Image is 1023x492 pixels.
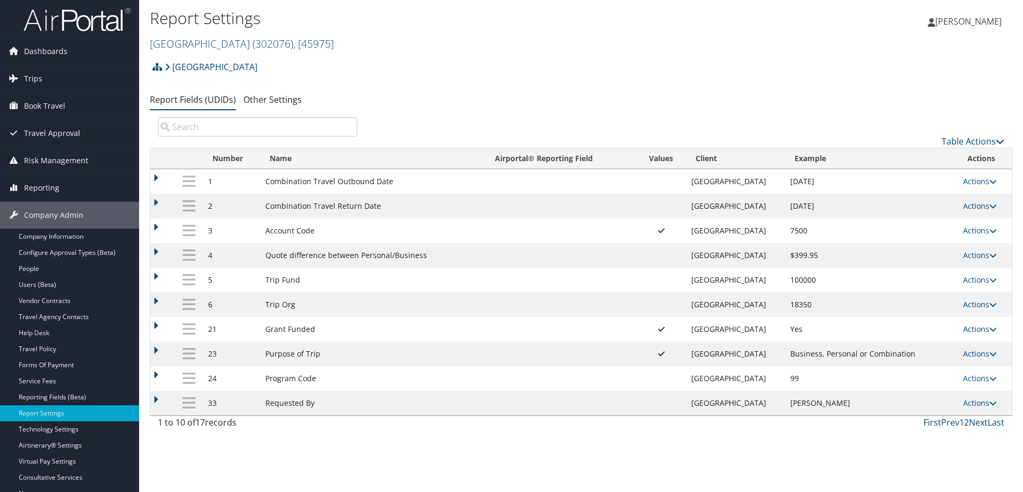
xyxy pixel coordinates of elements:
a: Actions [963,299,997,309]
a: Actions [963,250,997,260]
a: Actions [963,373,997,383]
td: 3 [203,218,260,243]
td: Trip Org [260,292,485,317]
td: Purpose of Trip [260,342,485,366]
td: Requested By [260,391,485,415]
td: 4 [203,243,260,268]
a: First [923,417,941,428]
span: Travel Approval [24,120,80,147]
td: 24 [203,366,260,391]
a: Actions [963,349,997,359]
td: [DATE] [785,194,958,218]
input: Search [158,117,357,137]
div: 1 to 10 of records [158,416,357,434]
td: Trip Fund [260,268,485,292]
td: Quote difference between Personal/Business [260,243,485,268]
a: [GEOGRAPHIC_DATA] [150,36,334,51]
a: [PERSON_NAME] [928,5,1012,37]
td: 100000 [785,268,958,292]
span: Dashboards [24,38,67,65]
span: Book Travel [24,93,65,119]
td: [PERSON_NAME] [785,391,958,415]
td: 2 [203,194,260,218]
td: 1 [203,169,260,194]
td: [GEOGRAPHIC_DATA] [686,194,784,218]
td: 33 [203,391,260,415]
a: [GEOGRAPHIC_DATA] [165,56,257,78]
td: 99 [785,366,958,391]
td: Combination Travel Return Date [260,194,485,218]
a: 2 [964,417,969,428]
td: Yes [785,317,958,342]
a: Actions [963,225,997,236]
td: Business, Personal or Combination [785,342,958,366]
th: Number [203,148,260,169]
td: [GEOGRAPHIC_DATA] [686,243,784,268]
span: Company Admin [24,202,83,229]
th: Client [686,148,784,169]
td: 7500 [785,218,958,243]
h1: Report Settings [150,7,725,29]
span: [PERSON_NAME] [935,16,1002,27]
a: Table Actions [942,135,1004,147]
td: [GEOGRAPHIC_DATA] [686,317,784,342]
a: Prev [941,417,959,428]
td: [GEOGRAPHIC_DATA] [686,292,784,317]
th: Actions [958,148,1012,169]
td: 18350 [785,292,958,317]
th: Airportal&reg; Reporting Field [485,148,636,169]
td: $399.95 [785,243,958,268]
a: Last [988,417,1004,428]
a: Actions [963,398,997,408]
th: Name [260,148,485,169]
td: 23 [203,342,260,366]
span: 17 [195,417,205,428]
th: : activate to sort column descending [175,148,203,169]
span: Risk Management [24,147,88,174]
a: 1 [959,417,964,428]
td: [GEOGRAPHIC_DATA] [686,169,784,194]
span: Trips [24,65,42,92]
a: Report Fields (UDIDs) [150,94,236,105]
td: Combination Travel Outbound Date [260,169,485,194]
td: [GEOGRAPHIC_DATA] [686,391,784,415]
img: airportal-logo.png [24,7,131,32]
a: Actions [963,176,997,186]
td: 5 [203,268,260,292]
td: Grant Funded [260,317,485,342]
td: [DATE] [785,169,958,194]
td: Account Code [260,218,485,243]
th: Values [636,148,686,169]
td: [GEOGRAPHIC_DATA] [686,268,784,292]
a: Actions [963,201,997,211]
a: Actions [963,324,997,334]
td: Program Code [260,366,485,391]
td: [GEOGRAPHIC_DATA] [686,342,784,366]
span: , [ 45975 ] [293,36,334,51]
td: [GEOGRAPHIC_DATA] [686,218,784,243]
td: [GEOGRAPHIC_DATA] [686,366,784,391]
td: 6 [203,292,260,317]
th: Example [785,148,958,169]
a: Other Settings [243,94,302,105]
a: Next [969,417,988,428]
span: ( 302076 ) [253,36,293,51]
a: Actions [963,275,997,285]
span: Reporting [24,175,59,201]
td: 21 [203,317,260,342]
